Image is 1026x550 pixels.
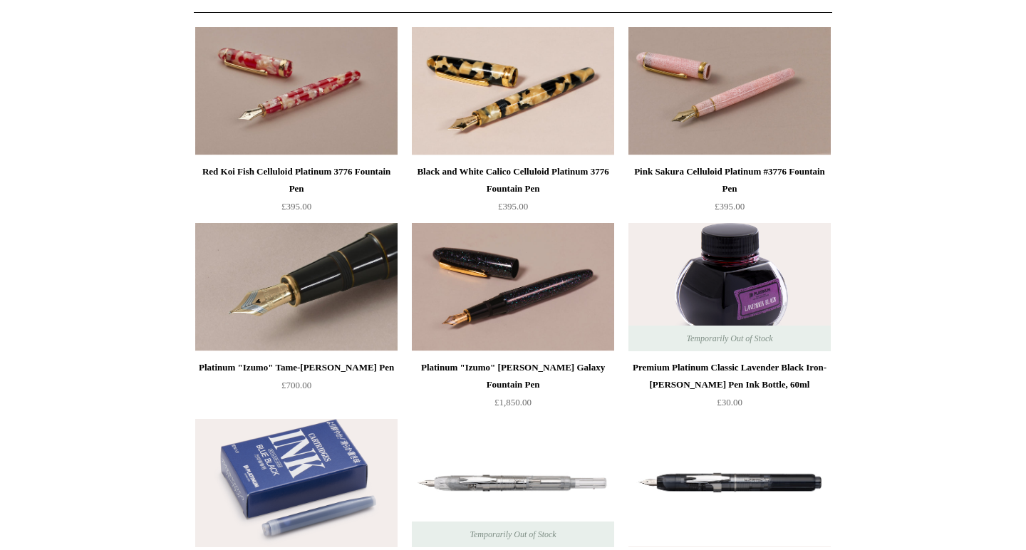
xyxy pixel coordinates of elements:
[628,27,831,155] img: Pink Sakura Celluloid Platinum #3776 Fountain Pen
[412,163,614,222] a: Black and White Calico Celluloid Platinum 3776 Fountain Pen £395.00
[412,359,614,417] a: Platinum "Izumo" [PERSON_NAME] Galaxy Fountain Pen £1,850.00
[195,223,398,351] a: Platinum "Izumo" Tame-nuri Fountain Pen Platinum "Izumo" Tame-nuri Fountain Pen
[412,223,614,351] img: Platinum "Izumo" Raden Galaxy Fountain Pen
[628,223,831,351] img: Premium Platinum Classic Lavender Black Iron-Gall Fountain Pen Ink Bottle, 60ml
[628,27,831,155] a: Pink Sakura Celluloid Platinum #3776 Fountain Pen Pink Sakura Celluloid Platinum #3776 Fountain Pen
[632,359,827,393] div: Premium Platinum Classic Lavender Black Iron-[PERSON_NAME] Pen Ink Bottle, 60ml
[199,163,394,197] div: Red Koi Fish Celluloid Platinum 3776 Fountain Pen
[195,223,398,351] img: Platinum "Izumo" Tame-nuri Fountain Pen
[412,27,614,155] img: Black and White Calico Celluloid Platinum 3776 Fountain Pen
[415,163,611,197] div: Black and White Calico Celluloid Platinum 3776 Fountain Pen
[195,163,398,222] a: Red Koi Fish Celluloid Platinum 3776 Fountain Pen £395.00
[632,163,827,197] div: Pink Sakura Celluloid Platinum #3776 Fountain Pen
[628,419,831,547] img: Graphite Smoke Platinum Curidas retractable Fountain Pen
[628,163,831,222] a: Pink Sakura Celluloid Platinum #3776 Fountain Pen £395.00
[412,27,614,155] a: Black and White Calico Celluloid Platinum 3776 Fountain Pen Black and White Calico Celluloid Plat...
[195,27,398,155] img: Red Koi Fish Celluloid Platinum 3776 Fountain Pen
[195,419,398,547] a: Platinum 10 Pack Ink Cartridges Platinum 10 Pack Ink Cartridges
[628,223,831,351] a: Premium Platinum Classic Lavender Black Iron-Gall Fountain Pen Ink Bottle, 60ml Premium Platinum ...
[281,201,311,212] span: £395.00
[199,359,394,376] div: Platinum "Izumo" Tame-[PERSON_NAME] Pen
[672,326,787,351] span: Temporarily Out of Stock
[498,201,528,212] span: £395.00
[455,522,570,547] span: Temporarily Out of Stock
[412,419,614,547] img: Clear Crystal Platinum Curidas retractable Fountain Pen
[412,419,614,547] a: Clear Crystal Platinum Curidas retractable Fountain Pen Clear Crystal Platinum Curidas retractabl...
[415,359,611,393] div: Platinum "Izumo" [PERSON_NAME] Galaxy Fountain Pen
[195,359,398,417] a: Platinum "Izumo" Tame-[PERSON_NAME] Pen £700.00
[628,419,831,547] a: Graphite Smoke Platinum Curidas retractable Fountain Pen Graphite Smoke Platinum Curidas retracta...
[717,397,742,408] span: £30.00
[715,201,745,212] span: £395.00
[412,223,614,351] a: Platinum "Izumo" Raden Galaxy Fountain Pen Platinum "Izumo" Raden Galaxy Fountain Pen
[628,359,831,417] a: Premium Platinum Classic Lavender Black Iron-[PERSON_NAME] Pen Ink Bottle, 60ml £30.00
[195,27,398,155] a: Red Koi Fish Celluloid Platinum 3776 Fountain Pen Red Koi Fish Celluloid Platinum 3776 Fountain Pen
[281,380,311,390] span: £700.00
[494,397,532,408] span: £1,850.00
[195,419,398,547] img: Platinum 10 Pack Ink Cartridges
